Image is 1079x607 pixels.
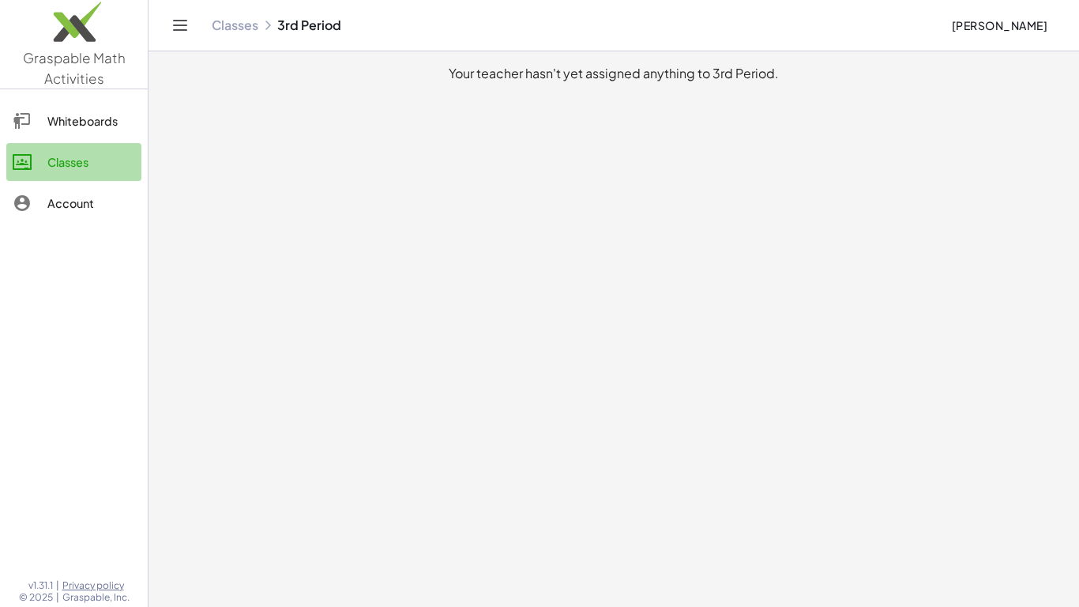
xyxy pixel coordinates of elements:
[62,579,130,592] a: Privacy policy
[47,194,135,213] div: Account
[6,143,141,181] a: Classes
[47,153,135,172] div: Classes
[161,64,1066,83] div: Your teacher hasn't yet assigned anything to 3rd Period.
[19,591,53,604] span: © 2025
[6,184,141,222] a: Account
[951,18,1047,32] span: [PERSON_NAME]
[23,49,126,87] span: Graspable Math Activities
[28,579,53,592] span: v1.31.1
[62,591,130,604] span: Graspable, Inc.
[56,591,59,604] span: |
[167,13,193,38] button: Toggle navigation
[56,579,59,592] span: |
[6,102,141,140] a: Whiteboards
[47,111,135,130] div: Whiteboards
[212,17,258,33] a: Classes
[938,11,1060,40] button: [PERSON_NAME]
